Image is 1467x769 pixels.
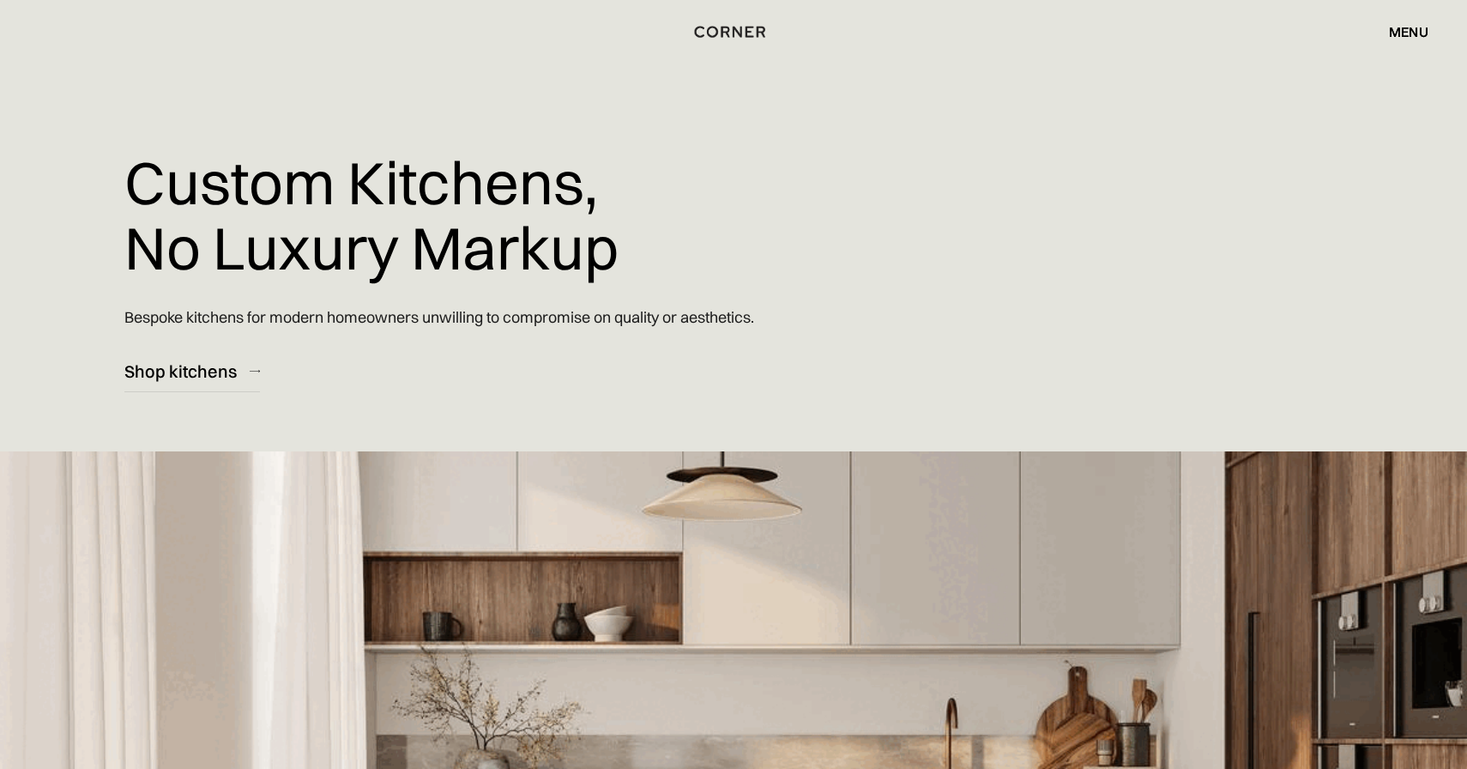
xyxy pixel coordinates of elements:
[124,350,260,392] a: Shop kitchens
[1389,25,1428,39] div: menu
[1372,17,1428,46] div: menu
[124,293,754,342] p: Bespoke kitchens for modern homeowners unwilling to compromise on quality or aesthetics.
[124,360,237,383] div: Shop kitchens
[124,137,619,293] h1: Custom Kitchens, No Luxury Markup
[676,21,791,43] a: home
